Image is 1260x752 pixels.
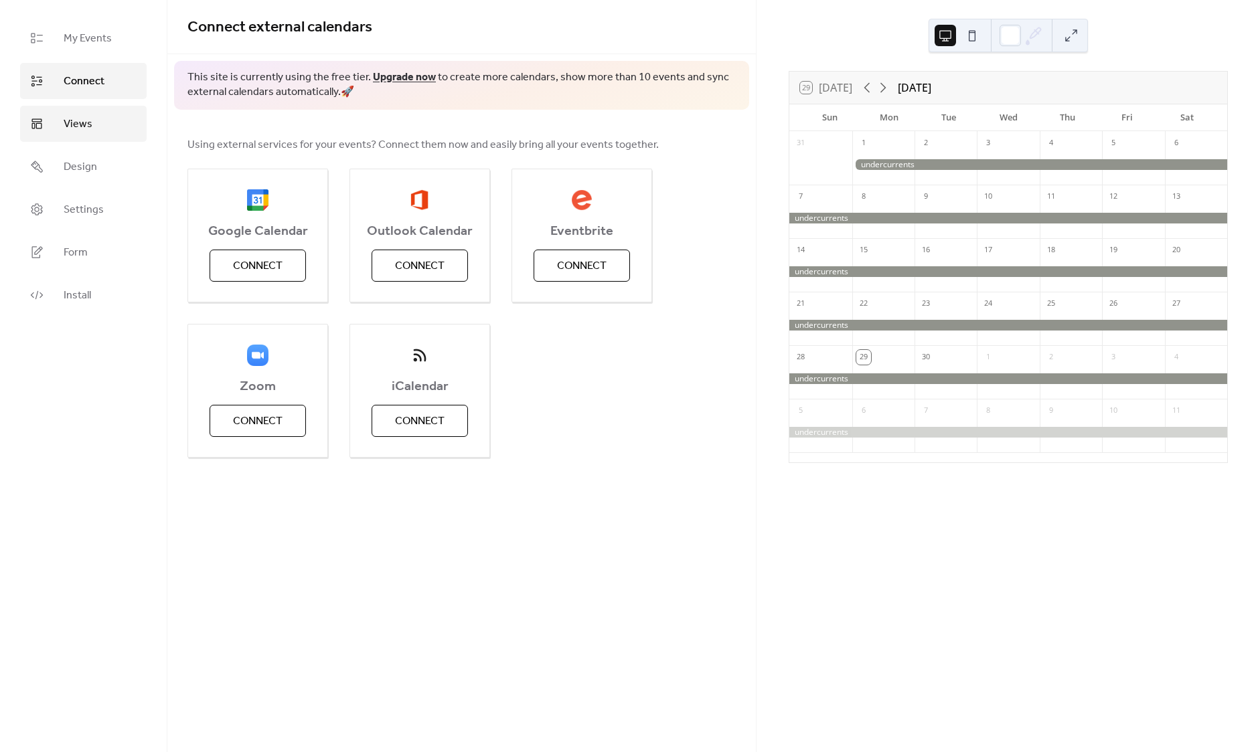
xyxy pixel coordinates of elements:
[1106,403,1121,418] div: 10
[534,250,630,282] button: Connect
[1169,136,1184,151] div: 6
[20,20,147,56] a: My Events
[789,320,1227,331] div: undercurrents
[409,345,430,366] img: ical
[789,213,1227,224] div: undercurrents
[981,243,996,258] div: 17
[852,159,1227,171] div: undercurrents
[1044,350,1058,365] div: 2
[793,403,808,418] div: 5
[410,189,428,211] img: outlook
[20,191,147,227] a: Settings
[1044,189,1058,204] div: 11
[919,243,933,258] div: 16
[1169,189,1184,204] div: 13
[64,74,104,90] span: Connect
[981,350,996,365] div: 1
[1106,243,1121,258] div: 19
[187,13,372,42] span: Connect external calendars
[64,31,112,47] span: My Events
[1044,136,1058,151] div: 4
[1106,350,1121,365] div: 3
[395,413,445,430] span: Connect
[981,136,996,151] div: 3
[1106,296,1121,311] div: 26
[210,250,306,282] button: Connect
[1157,104,1216,131] div: Sat
[1106,189,1121,204] div: 12
[1044,243,1058,258] div: 18
[20,234,147,270] a: Form
[981,403,996,418] div: 8
[64,288,91,304] span: Install
[856,403,871,418] div: 6
[188,223,327,240] span: Google Calendar
[1038,104,1098,131] div: Thu
[856,243,871,258] div: 15
[233,258,283,274] span: Connect
[1169,296,1184,311] div: 27
[1044,296,1058,311] div: 25
[793,136,808,151] div: 31
[20,149,147,185] a: Design
[187,70,736,100] span: This site is currently using the free tier. to create more calendars, show more than 10 events an...
[1169,350,1184,365] div: 4
[793,189,808,204] div: 7
[1169,403,1184,418] div: 11
[350,379,489,395] span: iCalendar
[210,405,306,437] button: Connect
[395,258,445,274] span: Connect
[919,403,933,418] div: 7
[373,67,436,88] a: Upgrade now
[1106,136,1121,151] div: 5
[571,189,593,211] img: eventbrite
[372,250,468,282] button: Connect
[64,245,88,261] span: Form
[350,223,489,240] span: Outlook Calendar
[233,413,283,430] span: Connect
[20,63,147,99] a: Connect
[20,277,147,313] a: Install
[789,373,1227,385] div: undercurrents
[1169,243,1184,258] div: 20
[898,80,931,96] div: [DATE]
[856,296,871,311] div: 22
[789,427,1227,438] div: undercurrents
[64,116,92,132] span: Views
[919,350,933,365] div: 30
[856,189,871,204] div: 8
[1044,403,1058,418] div: 9
[20,106,147,142] a: Views
[187,137,659,153] span: Using external services for your events? Connect them now and easily bring all your events together.
[919,136,933,151] div: 2
[512,223,651,240] span: Eventbrite
[856,350,871,365] div: 29
[64,159,97,175] span: Design
[247,345,268,366] img: zoom
[64,202,104,218] span: Settings
[981,296,996,311] div: 24
[800,104,860,131] div: Sun
[188,379,327,395] span: Zoom
[372,405,468,437] button: Connect
[1097,104,1157,131] div: Fri
[793,243,808,258] div: 14
[919,104,979,131] div: Tue
[793,350,808,365] div: 28
[789,266,1227,278] div: undercurrents
[557,258,607,274] span: Connect
[919,296,933,311] div: 23
[860,104,919,131] div: Mon
[981,189,996,204] div: 10
[793,296,808,311] div: 21
[247,189,268,211] img: google
[919,189,933,204] div: 9
[979,104,1038,131] div: Wed
[856,136,871,151] div: 1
